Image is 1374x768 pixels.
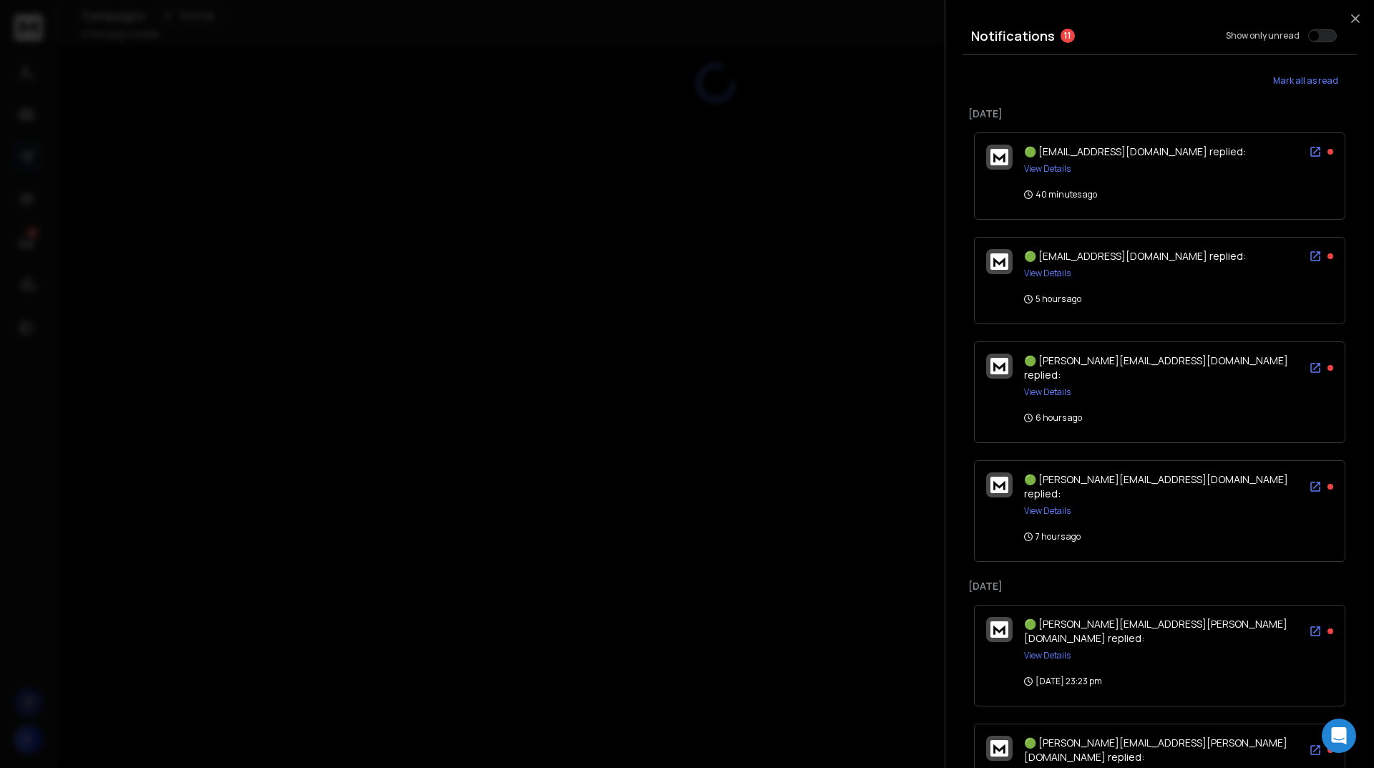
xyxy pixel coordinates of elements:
button: View Details [1024,650,1071,661]
p: 5 hours ago [1024,293,1081,305]
button: View Details [1024,163,1071,175]
span: 🟢 [PERSON_NAME][EMAIL_ADDRESS][PERSON_NAME][DOMAIN_NAME] replied: [1024,617,1287,645]
button: Mark all as read [1254,67,1357,95]
button: View Details [1024,505,1071,517]
span: 🟢 [PERSON_NAME][EMAIL_ADDRESS][DOMAIN_NAME] replied: [1024,472,1288,500]
p: [DATE] 23:23 pm [1024,676,1102,687]
span: Mark all as read [1273,75,1338,87]
button: View Details [1024,268,1071,279]
p: 6 hours ago [1024,412,1082,424]
span: 🟢 [PERSON_NAME][EMAIL_ADDRESS][PERSON_NAME][DOMAIN_NAME] replied: [1024,736,1287,764]
div: Open Intercom Messenger [1322,719,1356,753]
button: View Details [1024,387,1071,398]
span: 11 [1061,29,1075,43]
img: logo [990,358,1008,374]
p: [DATE] [968,579,1351,593]
h3: Notifications [971,26,1055,46]
p: [DATE] [968,107,1351,121]
img: logo [990,740,1008,757]
img: logo [990,149,1008,165]
p: 7 hours ago [1024,531,1081,543]
span: 🟢 [PERSON_NAME][EMAIL_ADDRESS][DOMAIN_NAME] replied: [1024,354,1288,381]
span: 🟢 [EMAIL_ADDRESS][DOMAIN_NAME] replied: [1024,249,1246,263]
img: logo [990,477,1008,493]
img: logo [990,621,1008,638]
p: 40 minutes ago [1024,189,1097,200]
img: logo [990,253,1008,270]
span: 🟢 [EMAIL_ADDRESS][DOMAIN_NAME] replied: [1024,145,1246,158]
label: Show only unread [1226,30,1300,42]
